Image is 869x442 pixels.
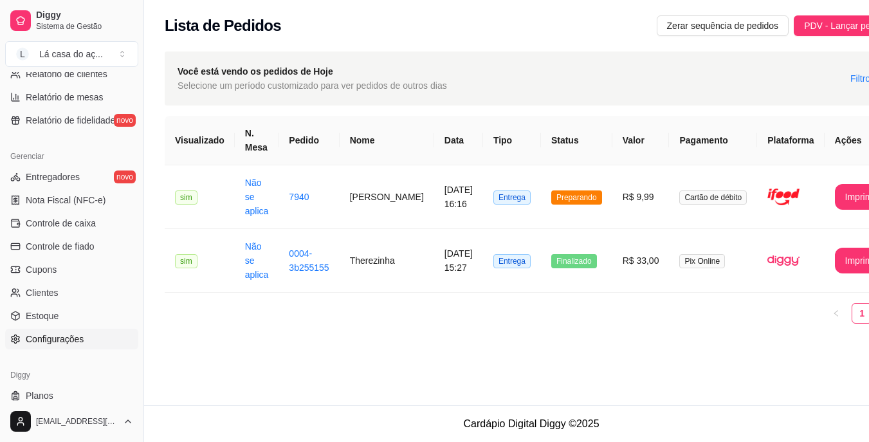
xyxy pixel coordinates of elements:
[26,309,59,322] span: Estoque
[26,194,105,207] span: Nota Fiscal (NFC-e)
[165,15,281,36] h2: Lista de Pedidos
[340,165,434,229] td: [PERSON_NAME]
[26,114,115,127] span: Relatório de fidelidade
[5,282,138,303] a: Clientes
[26,286,59,299] span: Clientes
[36,10,133,21] span: Diggy
[5,236,138,257] a: Controle de fiado
[289,248,329,273] a: 0004-3b255155
[178,66,333,77] strong: Você está vendo os pedidos de Hoje
[5,259,138,280] a: Cupons
[26,240,95,253] span: Controle de fiado
[289,192,309,202] a: 7940
[757,116,824,165] th: Plataforma
[5,87,138,107] a: Relatório de mesas
[5,146,138,167] div: Gerenciar
[826,303,846,324] button: left
[36,21,133,32] span: Sistema de Gestão
[26,217,96,230] span: Controle de caixa
[5,190,138,210] a: Nota Fiscal (NFC-e)
[767,181,800,213] img: ifood
[5,41,138,67] button: Select a team
[5,213,138,234] a: Controle de caixa
[551,254,597,268] span: Finalizado
[434,229,483,293] td: [DATE] 15:27
[483,116,541,165] th: Tipo
[26,91,104,104] span: Relatório de mesas
[669,116,757,165] th: Pagamento
[679,190,747,205] span: Cartão de débito
[5,385,138,406] a: Planos
[245,178,269,216] a: Não se aplica
[235,116,279,165] th: N. Mesa
[667,19,779,33] span: Zerar sequência de pedidos
[175,190,197,205] span: sim
[26,170,80,183] span: Entregadores
[5,5,138,36] a: DiggySistema de Gestão
[434,165,483,229] td: [DATE] 16:16
[5,110,138,131] a: Relatório de fidelidadenovo
[679,254,725,268] span: Pix Online
[26,68,107,80] span: Relatório de clientes
[551,190,602,205] span: Preparando
[39,48,103,60] div: Lá casa do aç ...
[5,329,138,349] a: Configurações
[612,165,670,229] td: R$ 9,99
[434,116,483,165] th: Data
[26,333,84,345] span: Configurações
[340,229,434,293] td: Therezinha
[5,306,138,326] a: Estoque
[178,78,447,93] span: Selecione um período customizado para ver pedidos de outros dias
[175,254,197,268] span: sim
[493,190,531,205] span: Entrega
[541,116,612,165] th: Status
[36,416,118,427] span: [EMAIL_ADDRESS][DOMAIN_NAME]
[165,116,235,165] th: Visualizado
[5,167,138,187] a: Entregadoresnovo
[5,365,138,385] div: Diggy
[5,64,138,84] a: Relatório de clientes
[26,263,57,276] span: Cupons
[612,229,670,293] td: R$ 33,00
[279,116,339,165] th: Pedido
[826,303,846,324] li: Previous Page
[340,116,434,165] th: Nome
[657,15,789,36] button: Zerar sequência de pedidos
[493,254,531,268] span: Entrega
[612,116,670,165] th: Valor
[245,241,269,280] a: Não se aplica
[16,48,29,60] span: L
[5,406,138,437] button: [EMAIL_ADDRESS][DOMAIN_NAME]
[26,389,53,402] span: Planos
[832,309,840,317] span: left
[767,244,800,277] img: diggy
